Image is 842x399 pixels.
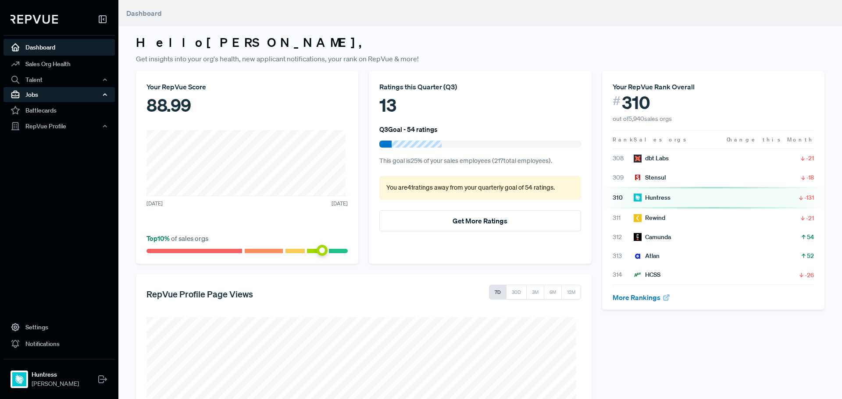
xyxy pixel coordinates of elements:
h5: RepVue Profile Page Views [146,289,253,299]
button: 3M [526,285,544,300]
span: Dashboard [126,9,162,18]
span: 311 [613,213,634,222]
div: HCSS [634,270,660,279]
span: [DATE] [332,200,348,208]
span: 308 [613,154,634,163]
span: 310 [613,193,634,202]
span: of sales orgs [146,234,208,243]
span: # [613,92,621,110]
p: Get insights into your org's health, new applicant notifications, your rank on RepVue & more! [136,53,824,64]
div: Stensul [634,173,666,182]
a: Dashboard [4,39,115,56]
img: HCSS [634,271,642,279]
div: Huntress [634,193,671,202]
a: Battlecards [4,102,115,119]
button: RepVue Profile [4,119,115,134]
div: Ratings this Quarter ( Q3 ) [379,81,581,92]
img: Rewind [634,214,642,222]
button: Talent [4,72,115,87]
img: Huntress [12,372,26,386]
span: -18 [806,173,814,182]
span: Top 10 % [146,234,171,243]
span: [PERSON_NAME] [32,379,79,388]
a: More Rankings [613,293,671,302]
span: out of 5,940 sales orgs [613,115,672,123]
span: Sales orgs [634,136,688,143]
img: Camunda [634,233,642,241]
h3: Hello [PERSON_NAME] , [136,35,824,50]
span: 309 [613,173,634,182]
button: 30D [506,285,527,300]
div: Camunda [634,233,671,242]
p: You are 41 ratings away from your quarterly goal of 54 ratings . [386,183,574,193]
img: RepVue [11,15,58,24]
span: 312 [613,233,634,242]
a: HuntressHuntress[PERSON_NAME] [4,359,115,392]
h6: Q3 Goal - 54 ratings [379,125,438,133]
span: 314 [613,270,634,279]
button: Get More Ratings [379,210,581,231]
span: [DATE] [146,200,163,208]
strong: Huntress [32,370,79,379]
div: Atlan [634,251,660,261]
button: 12M [561,285,581,300]
span: 52 [807,251,814,260]
span: Change this Month [727,136,814,143]
p: This goal is 25 % of your sales employees ( 217 total employees). [379,156,581,166]
img: dbt Labs [634,155,642,162]
div: Your RepVue Score [146,81,348,92]
span: -26 [805,271,814,279]
img: Huntress [634,194,642,201]
button: 7D [489,285,507,300]
div: dbt Labs [634,154,669,163]
a: Notifications [4,335,115,352]
span: 310 [622,92,650,113]
span: Your RepVue Rank Overall [613,82,695,91]
span: 54 [807,233,814,241]
a: Settings [4,319,115,335]
span: -21 [806,214,814,222]
span: Rank [613,136,634,144]
span: 313 [613,251,634,261]
a: Sales Org Health [4,56,115,72]
div: 13 [379,92,581,118]
img: Atlan [634,252,642,260]
div: 88.99 [146,92,348,118]
div: Rewind [634,213,665,222]
button: Jobs [4,87,115,102]
span: -21 [806,154,814,162]
span: -131 [804,193,814,202]
button: 6M [544,285,562,300]
img: Stensul [634,173,642,181]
